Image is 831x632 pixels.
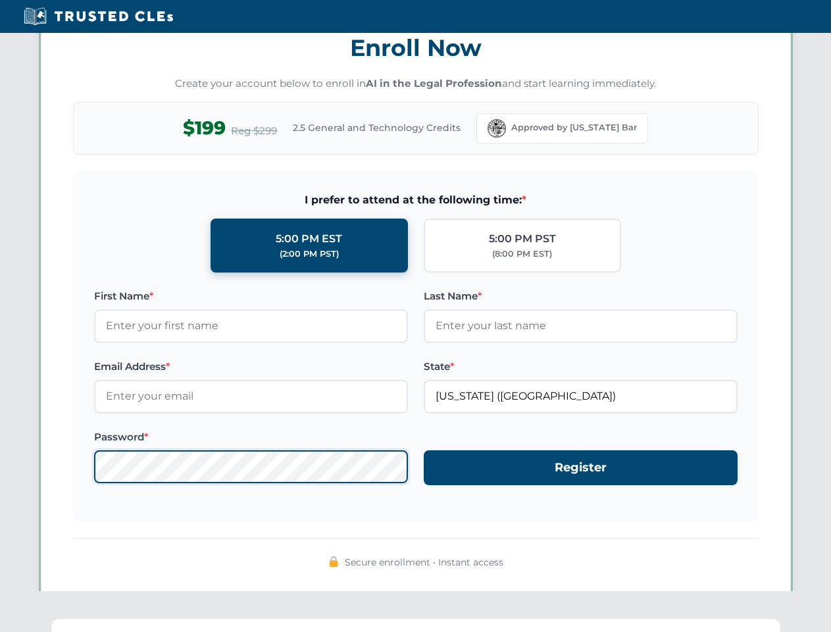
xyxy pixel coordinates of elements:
[231,123,277,139] span: Reg $299
[511,121,637,134] span: Approved by [US_STATE] Bar
[73,27,759,68] h3: Enroll Now
[94,288,408,304] label: First Name
[94,429,408,445] label: Password
[345,555,503,569] span: Secure enrollment • Instant access
[20,7,177,26] img: Trusted CLEs
[424,450,738,485] button: Register
[488,119,506,138] img: Florida Bar
[280,248,339,261] div: (2:00 PM PST)
[424,359,738,375] label: State
[424,380,738,413] input: Florida (FL)
[328,556,339,567] img: 🔒
[94,192,738,209] span: I prefer to attend at the following time:
[73,76,759,92] p: Create your account below to enroll in and start learning immediately.
[366,77,502,90] strong: AI in the Legal Profession
[94,309,408,342] input: Enter your first name
[492,248,552,261] div: (8:00 PM EST)
[276,230,342,248] div: 5:00 PM EST
[94,359,408,375] label: Email Address
[424,309,738,342] input: Enter your last name
[489,230,556,248] div: 5:00 PM PST
[183,113,226,143] span: $199
[293,120,461,135] span: 2.5 General and Technology Credits
[424,288,738,304] label: Last Name
[94,380,408,413] input: Enter your email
